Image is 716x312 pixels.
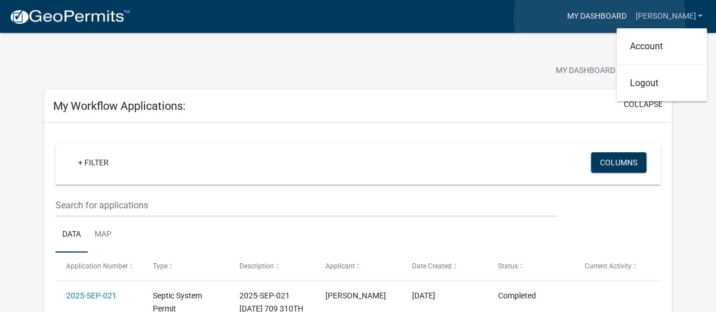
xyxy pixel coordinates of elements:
[239,262,274,270] span: Description
[562,6,631,27] a: My Dashboard
[412,262,452,270] span: Date Created
[228,253,315,280] datatable-header-cell: Description
[325,291,386,300] span: Linda
[616,33,707,60] a: Account
[487,253,574,280] datatable-header-cell: Status
[616,28,707,101] div: [PERSON_NAME]
[631,6,707,27] a: [PERSON_NAME]
[574,253,661,280] datatable-header-cell: Current Activity
[69,152,118,173] a: + Filter
[616,70,707,97] a: Logout
[55,217,88,253] a: Data
[315,253,401,280] datatable-header-cell: Applicant
[53,99,186,113] h5: My Workflow Applications:
[498,262,518,270] span: Status
[498,291,536,300] span: Completed
[55,194,556,217] input: Search for applications
[66,262,128,270] span: Application Number
[591,152,646,173] button: Columns
[66,291,117,300] a: 2025-SEP-021
[556,65,653,78] span: My Dashboard Settings
[401,253,488,280] datatable-header-cell: Date Created
[547,60,678,82] button: My Dashboard Settingssettings
[88,217,118,253] a: Map
[153,262,168,270] span: Type
[55,253,142,280] datatable-header-cell: Application Number
[325,262,355,270] span: Applicant
[585,262,632,270] span: Current Activity
[142,253,229,280] datatable-header-cell: Type
[412,291,435,300] span: 04/10/2025
[624,99,663,110] button: collapse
